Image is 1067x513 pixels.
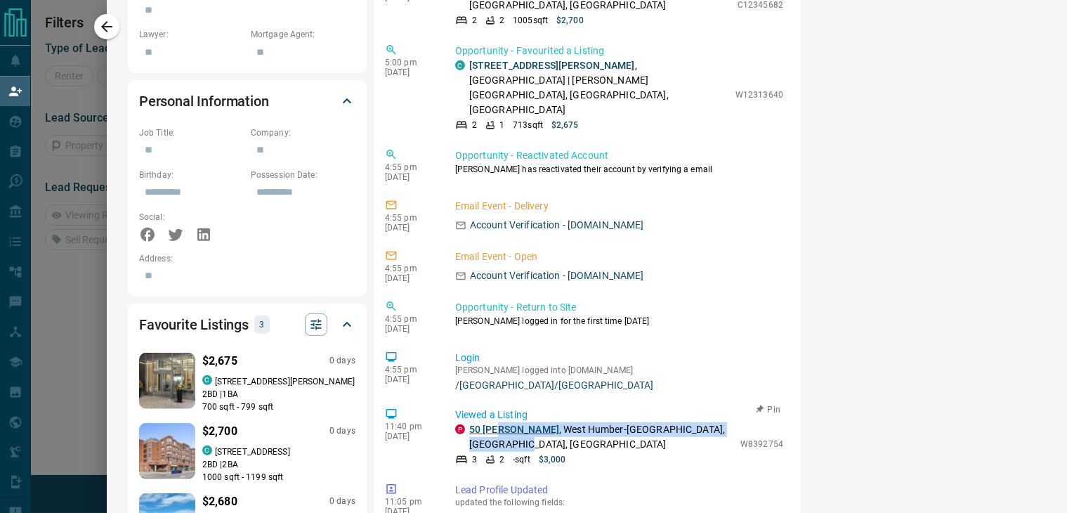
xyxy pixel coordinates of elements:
p: Possession Date: [251,169,355,181]
p: 4:55 pm [385,264,434,273]
a: [STREET_ADDRESS][PERSON_NAME] [469,60,635,71]
p: [DATE] [385,223,434,233]
p: W8392754 [740,438,783,450]
p: Opportunity - Reactivated Account [455,148,783,163]
p: 4:55 pm [385,314,434,324]
p: [STREET_ADDRESS] [215,446,290,458]
p: Account Verification - [DOMAIN_NAME] [470,268,644,283]
p: 11:05 pm [385,497,434,507]
p: Viewed a Listing [455,408,783,422]
p: 1000 sqft - 1199 sqft [202,471,355,483]
p: 3 [472,453,477,466]
p: 3 [258,317,266,332]
p: $2,675 [551,119,579,131]
img: Favourited listing [125,423,210,479]
p: 2 BD | 1 BA [202,388,355,401]
p: Job Title: [139,126,244,139]
p: W12313640 [735,89,783,101]
p: updated the following fields: [455,498,783,507]
a: 50 [PERSON_NAME] [469,424,559,435]
p: $2,700 [556,14,584,27]
p: 2 [472,119,477,131]
p: 4:55 pm [385,365,434,375]
p: 2 [472,14,477,27]
p: 713 sqft [513,119,543,131]
p: [DATE] [385,67,434,77]
p: Login [455,351,783,365]
a: Favourited listing$2,6750 dayscondos.ca[STREET_ADDRESS][PERSON_NAME]2BD |1BA700 sqft - 799 sqft [139,350,355,413]
p: [PERSON_NAME] logged in for the first time [DATE] [455,315,783,327]
h2: Favourite Listings [139,313,249,336]
p: Address: [139,252,355,265]
p: 5:00 pm [385,58,434,67]
p: 1005 sqft [513,14,548,27]
p: [DATE] [385,273,434,283]
p: [STREET_ADDRESS][PERSON_NAME] [215,375,355,388]
p: 700 sqft - 799 sqft [202,401,355,413]
p: 2 [499,14,504,27]
p: Account Verification - [DOMAIN_NAME] [470,218,644,233]
p: Email Event - Delivery [455,199,783,214]
p: $3,000 [539,453,566,466]
div: condos.ca [202,375,212,385]
p: 0 days [329,425,355,437]
div: Favourite Listings3 [139,308,355,342]
p: Lawyer: [139,28,244,41]
p: , [GEOGRAPHIC_DATA] | [PERSON_NAME][GEOGRAPHIC_DATA], [GEOGRAPHIC_DATA], [GEOGRAPHIC_DATA] [469,58,728,117]
a: Favourited listing$2,7000 dayscondos.ca[STREET_ADDRESS]2BD |2BA1000 sqft - 1199 sqft [139,420,355,483]
p: [PERSON_NAME] logged into [DOMAIN_NAME] [455,365,783,375]
p: 2 [499,453,504,466]
p: 11:40 pm [385,422,434,431]
p: [DATE] [385,375,434,384]
div: condos.ca [202,446,212,455]
div: property.ca [455,424,465,434]
p: 1 [499,119,504,131]
a: /[GEOGRAPHIC_DATA]/[GEOGRAPHIC_DATA] [455,379,783,391]
p: Opportunity - Favourited a Listing [455,44,783,58]
p: [PERSON_NAME] has reactivated their account by verifying a email [455,163,783,176]
p: 0 days [329,495,355,507]
p: Birthday: [139,169,244,181]
p: Email Event - Open [455,249,783,264]
p: $2,700 [202,423,237,440]
p: [DATE] [385,324,434,334]
p: [DATE] [385,431,434,441]
div: Personal Information [139,84,355,118]
p: [DATE] [385,172,434,182]
p: - sqft [513,453,530,466]
p: Company: [251,126,355,139]
p: 0 days [329,355,355,367]
p: Lead Profile Updated [455,483,783,498]
p: Opportunity - Return to Site [455,300,783,315]
h2: Personal Information [139,90,269,112]
p: 2 BD | 2 BA [202,458,355,471]
p: Social: [139,211,244,223]
p: Mortgage Agent: [251,28,355,41]
div: condos.ca [455,60,465,70]
button: Pin [748,403,789,416]
img: Favourited listing [125,353,210,409]
p: $2,680 [202,493,237,510]
p: , West Humber-[GEOGRAPHIC_DATA], [GEOGRAPHIC_DATA], [GEOGRAPHIC_DATA] [469,422,733,452]
p: 4:55 pm [385,213,434,223]
p: 4:55 pm [385,162,434,172]
p: $2,675 [202,353,237,370]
